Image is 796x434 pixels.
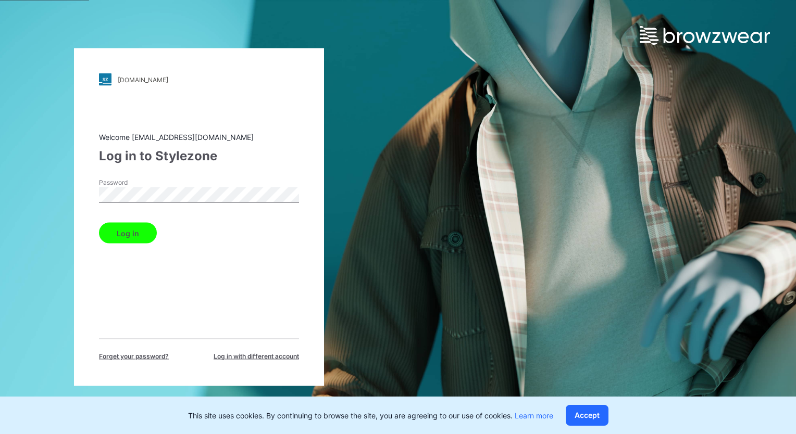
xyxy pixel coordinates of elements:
[188,410,553,421] p: This site uses cookies. By continuing to browse the site, you are agreeing to our use of cookies.
[566,405,608,426] button: Accept
[99,147,299,165] div: Log in to Stylezone
[99,352,169,361] span: Forget your password?
[99,73,299,86] a: [DOMAIN_NAME]
[118,75,168,83] div: [DOMAIN_NAME]
[515,411,553,420] a: Learn more
[640,26,770,45] img: browzwear-logo.e42bd6dac1945053ebaf764b6aa21510.svg
[99,73,111,86] img: stylezone-logo.562084cfcfab977791bfbf7441f1a819.svg
[99,223,157,244] button: Log in
[99,178,172,187] label: Password
[214,352,299,361] span: Log in with different account
[99,132,299,143] div: Welcome [EMAIL_ADDRESS][DOMAIN_NAME]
